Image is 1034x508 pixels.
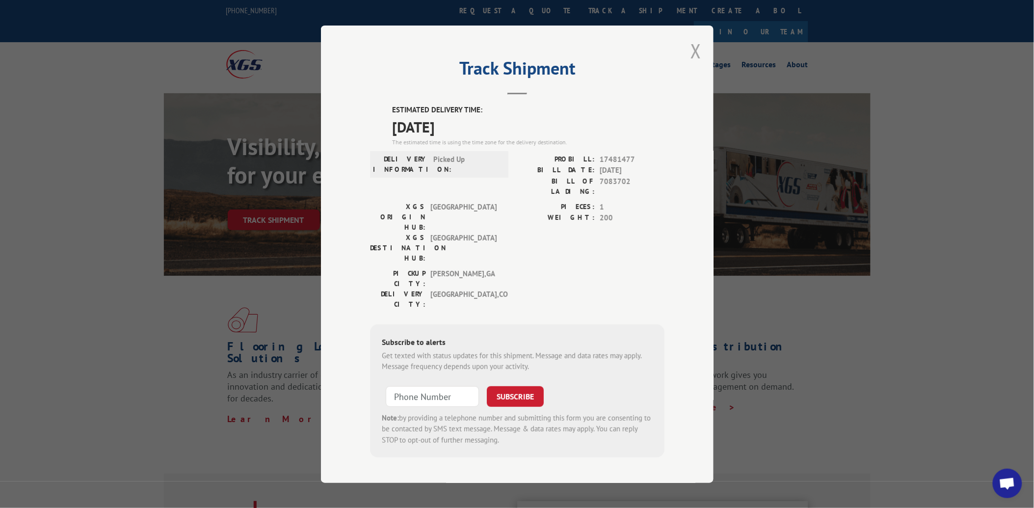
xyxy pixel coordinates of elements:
[517,213,595,224] label: WEIGHT:
[430,232,497,263] span: [GEOGRAPHIC_DATA]
[517,165,595,176] label: BILL DATE:
[487,386,544,406] button: SUBSCRIBE
[370,289,425,309] label: DELIVERY CITY:
[382,413,399,422] strong: Note:
[690,38,701,64] button: Close modal
[382,350,653,372] div: Get texted with status updates for this shipment. Message and data rates may apply. Message frequ...
[517,201,595,213] label: PIECES:
[392,115,664,137] span: [DATE]
[430,289,497,309] span: [GEOGRAPHIC_DATA] , CO
[600,165,664,176] span: [DATE]
[600,154,664,165] span: 17481477
[370,61,664,80] h2: Track Shipment
[433,154,500,174] span: Picked Up
[373,154,428,174] label: DELIVERY INFORMATION:
[370,201,425,232] label: XGS ORIGIN HUB:
[517,176,595,196] label: BILL OF LADING:
[382,336,653,350] div: Subscribe to alerts
[392,105,664,116] label: ESTIMATED DELIVERY TIME:
[600,201,664,213] span: 1
[430,268,497,289] span: [PERSON_NAME] , GA
[600,213,664,224] span: 200
[430,201,497,232] span: [GEOGRAPHIC_DATA]
[993,469,1022,498] div: Open chat
[517,154,595,165] label: PROBILL:
[382,412,653,446] div: by providing a telephone number and submitting this form you are consenting to be contacted by SM...
[600,176,664,196] span: 7083702
[392,137,664,146] div: The estimated time is using the time zone for the delivery destination.
[386,386,479,406] input: Phone Number
[370,268,425,289] label: PICKUP CITY:
[370,232,425,263] label: XGS DESTINATION HUB:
